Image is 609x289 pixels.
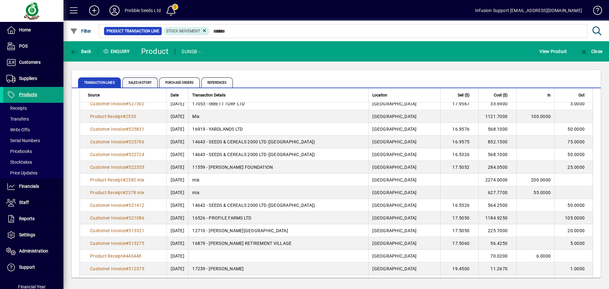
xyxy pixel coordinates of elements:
a: Financials [3,179,63,194]
span: 50.0000 [567,203,585,208]
span: Transaction Lines [78,77,121,88]
td: Mix [188,110,368,123]
td: 17239 - [PERSON_NAME] [188,262,368,275]
span: [GEOGRAPHIC_DATA] [372,190,416,195]
td: 14643 - SEEDS & CEREALS 2000 LTD ([GEOGRAPHIC_DATA]) [188,148,368,161]
a: Product Receipt#2382 mix [88,176,147,183]
td: 568.1000 [478,148,516,161]
span: Product Transaction Line [107,28,159,34]
span: Customer Invoice [90,152,126,157]
td: [DATE] [167,148,188,161]
app-page-header-button: Back [63,46,98,57]
td: 17.5052 [440,161,478,174]
div: Prebble Seeds Ltd [125,5,161,16]
td: 70.0200 [478,250,516,262]
span: # [126,266,128,271]
span: Write Offs [6,127,30,132]
a: Customers [3,55,63,70]
button: Back [69,46,93,57]
a: Customer Invoice#512375 [88,265,147,272]
mat-chip: Product Transaction Type: Stock movement [164,27,210,35]
td: 16.5326 [440,199,478,212]
a: Customer Invoice#513321 [88,227,147,234]
a: Receipts [3,103,63,114]
span: # [123,114,126,119]
span: 522724 [128,152,144,157]
span: # [126,241,128,246]
span: Price Updates [6,170,37,175]
a: Customer Invoice#522724 [88,151,147,158]
a: Customer Invoice#522355 [88,164,147,171]
span: [GEOGRAPHIC_DATA] [372,241,416,246]
span: Products [19,92,37,97]
td: 17.9567 [440,97,478,110]
span: Product Receipt [90,177,123,182]
td: [DATE] [167,186,188,199]
span: Suppliers [19,76,37,81]
td: mix [188,174,368,186]
span: Close [580,49,602,54]
td: 45.0680 [478,275,516,288]
span: Customer Invoice [90,127,126,132]
td: [DATE] [167,135,188,148]
div: Product [141,46,169,56]
td: 16526 - PROFILE FARMS LTD [188,212,368,224]
a: Serial Numbers [3,135,63,146]
td: 12710 - [PERSON_NAME][GEOGRAPHIC_DATA] [188,224,368,237]
span: Customer Invoice [90,203,126,208]
span: References [201,77,233,88]
div: Source [88,92,163,99]
a: Transfers [3,114,63,124]
a: Product Receipt#440448 [88,253,144,259]
span: [GEOGRAPHIC_DATA] [372,215,416,220]
a: Write Offs [3,124,63,135]
td: [DATE] [167,161,188,174]
td: [DATE] [167,212,188,224]
td: 17053 - IBBETT TURF LTD [188,97,368,110]
td: 19.4500 [440,262,478,275]
a: Product Receipt#2378 mix [88,189,147,196]
td: [DATE] [167,275,188,288]
span: # [126,152,128,157]
td: 11559 - [PERSON_NAME] FOUNDATION [188,161,368,174]
span: # [123,253,126,259]
span: Out [579,92,585,99]
div: Infusion Support [EMAIL_ADDRESS][DOMAIN_NAME] [475,5,582,16]
span: Settings [19,232,35,237]
span: [GEOGRAPHIC_DATA] [372,127,416,132]
span: 2533 [126,114,136,119]
span: Reports [19,216,35,221]
button: Close [579,46,604,57]
a: Customer Invoice#525706 [88,138,147,145]
span: 55.0000 [534,190,551,195]
td: [DATE] [167,262,188,275]
span: 521412 [128,203,144,208]
td: 17.5050 [440,212,478,224]
td: 17.5050 [440,224,478,237]
div: Date [171,92,184,99]
a: Customer Invoice#521412 [88,202,147,209]
a: Product Receipt#2533 [88,113,138,120]
div: Cost ($) [482,92,513,99]
span: Transaction Details [192,92,226,99]
button: Profile [104,5,125,16]
span: View Product [540,46,567,56]
span: # [126,215,128,220]
span: Date [171,92,179,99]
span: Customer Invoice [90,241,126,246]
td: 19.4500 [440,275,478,288]
div: Enquiry [98,46,136,56]
span: Customer Invoice [90,266,126,271]
button: Add [84,5,104,16]
a: Home [3,22,63,38]
span: 75.0000 [567,139,585,144]
td: 16919 - YARDLANDS LTD [188,123,368,135]
span: 50.0000 [567,152,585,157]
span: 513321 [128,228,144,233]
span: [GEOGRAPHIC_DATA] [372,177,416,182]
span: # [126,139,128,144]
app-page-header-button: Close enquiry [573,46,609,57]
td: [DATE] [167,199,188,212]
td: 1121.7000 [478,110,516,123]
td: 225.7000 [478,224,516,237]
